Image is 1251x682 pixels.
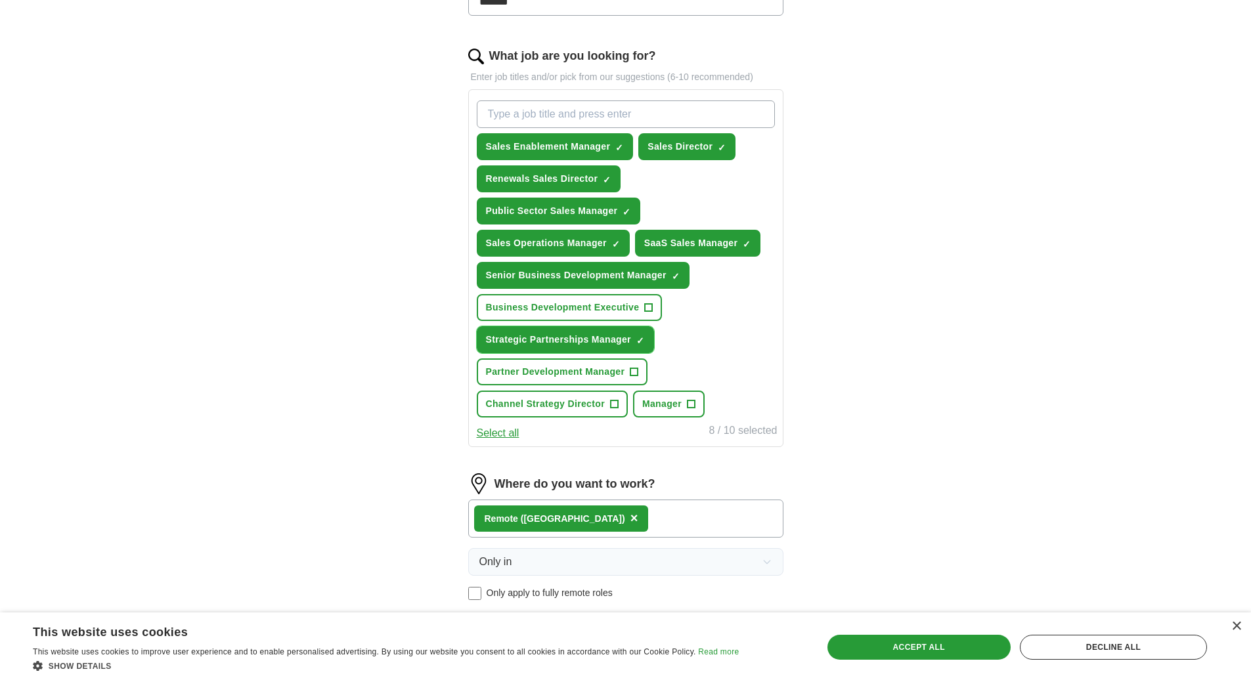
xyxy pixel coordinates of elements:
[468,70,783,84] p: Enter job titles and/or pick from our suggestions (6-10 recommended)
[486,268,667,282] span: Senior Business Development Manager
[698,647,739,656] a: Read more, opens a new window
[468,473,489,494] img: location.png
[33,659,739,672] div: Show details
[1231,622,1241,631] div: Close
[672,271,680,282] span: ✓
[33,620,706,640] div: This website uses cookies
[494,475,655,493] label: Where do you want to work?
[468,49,484,64] img: search.png
[489,47,656,65] label: What job are you looking for?
[623,207,630,217] span: ✓
[485,512,625,526] div: Remote ([GEOGRAPHIC_DATA])
[709,423,777,441] div: 8 / 10 selected
[486,301,640,314] span: Business Development Executive
[743,239,751,249] span: ✓
[1020,635,1207,660] div: Decline all
[636,335,644,346] span: ✓
[33,647,696,656] span: This website uses cookies to improve user experience and to enable personalised advertising. By u...
[630,509,638,528] button: ×
[486,204,618,218] span: Public Sector Sales Manager
[827,635,1011,660] div: Accept all
[477,294,663,321] button: Business Development Executive
[468,587,481,600] input: Only apply to fully remote roles
[477,262,690,289] button: Senior Business Development Manager✓
[630,511,638,525] span: ×
[486,365,625,379] span: Partner Development Manager
[638,133,735,160] button: Sales Director✓
[477,198,641,224] button: Public Sector Sales Manager✓
[635,230,761,257] button: SaaS Sales Manager✓
[477,326,654,353] button: Strategic Partnerships Manager✓
[486,140,611,154] span: Sales Enablement Manager
[486,397,605,411] span: Channel Strategy Director
[477,230,630,257] button: Sales Operations Manager✓
[486,172,598,186] span: Renewals Sales Director
[644,236,738,250] span: SaaS Sales Manager
[486,333,631,347] span: Strategic Partnerships Manager
[642,397,682,411] span: Manager
[718,142,726,153] span: ✓
[468,548,783,576] button: Only in
[612,239,620,249] span: ✓
[477,100,775,128] input: Type a job title and press enter
[49,662,112,671] span: Show details
[477,165,621,192] button: Renewals Sales Director✓
[603,175,611,185] span: ✓
[477,133,634,160] button: Sales Enablement Manager✓
[486,236,607,250] span: Sales Operations Manager
[477,358,648,385] button: Partner Development Manager
[615,142,623,153] span: ✓
[477,425,519,441] button: Select all
[479,554,512,570] span: Only in
[487,586,613,600] span: Only apply to fully remote roles
[477,391,628,417] button: Channel Strategy Director
[647,140,713,154] span: Sales Director
[633,391,705,417] button: Manager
